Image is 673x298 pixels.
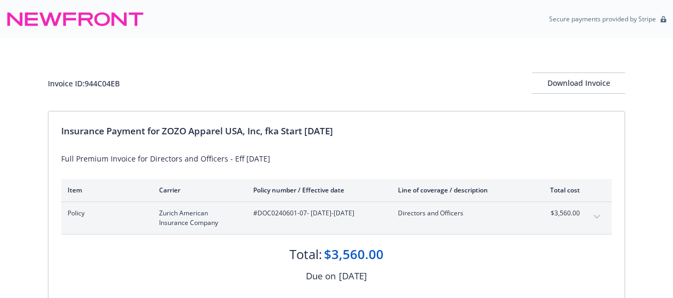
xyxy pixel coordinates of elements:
div: Policy number / Effective date [253,186,381,195]
div: Invoice ID: 944C04EB [48,78,120,89]
div: Due on [306,269,336,283]
span: Zurich American Insurance Company [159,208,236,228]
span: $3,560.00 [540,208,580,218]
div: Insurance Payment for ZOZO Apparel USA, Inc, fka Start [DATE] [61,124,612,138]
div: Line of coverage / description [398,186,523,195]
div: [DATE] [339,269,367,283]
div: Total cost [540,186,580,195]
p: Secure payments provided by Stripe [549,14,656,23]
span: Policy [68,208,142,218]
div: Item [68,186,142,195]
span: Directors and Officers [398,208,523,218]
div: PolicyZurich American Insurance Company#DOC0240601-07- [DATE]-[DATE]Directors and Officers$3,560.... [61,202,612,234]
div: $3,560.00 [324,245,384,263]
button: expand content [588,208,605,225]
span: #DOC0240601-07 - [DATE]-[DATE] [253,208,381,218]
div: Full Premium Invoice for Directors and Officers - Eff [DATE] [61,153,612,164]
div: Carrier [159,186,236,195]
div: Download Invoice [532,73,625,93]
button: Download Invoice [532,73,625,94]
div: Total: [289,245,322,263]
